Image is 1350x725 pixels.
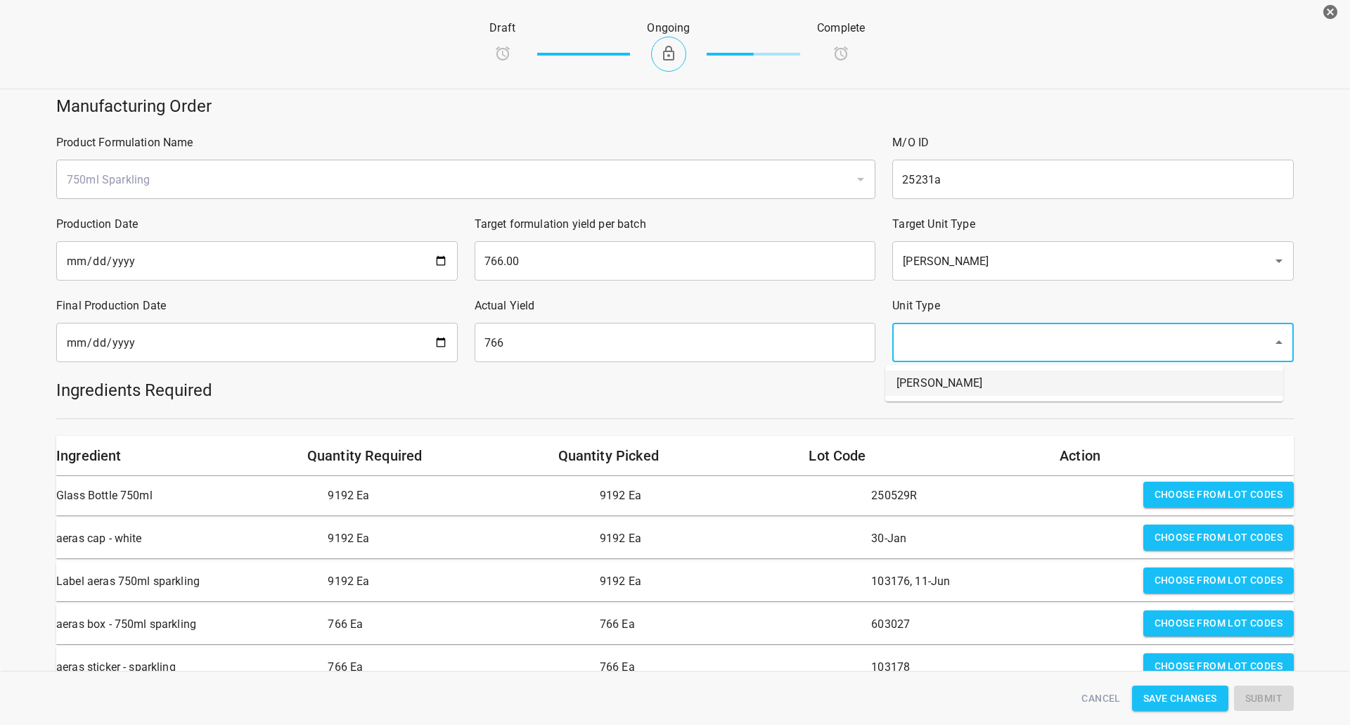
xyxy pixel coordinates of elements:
p: 9192 Ea [600,525,860,553]
h6: Quantity Picked [558,444,792,467]
p: Target formulation yield per batch [475,216,876,233]
p: 9192 Ea [328,525,588,553]
p: Draft [485,20,520,37]
p: Label aeras 750ml sparkling [56,567,316,596]
button: Open [1269,251,1289,271]
span: Choose from lot codes [1155,615,1282,632]
p: 250529R [871,482,1131,510]
p: 9192 Ea [600,567,860,596]
p: Unit Type [892,297,1294,314]
button: Cancel [1076,686,1126,712]
p: Product Formulation Name [56,134,875,151]
p: Actual Yield [475,297,876,314]
p: aeras box - 750ml sparkling [56,610,316,639]
span: Choose from lot codes [1155,657,1282,675]
h5: Ingredients Required [56,379,1294,402]
p: 9192 Ea [328,482,588,510]
p: 766 Ea [600,653,860,681]
span: Save Changes [1143,690,1217,707]
button: Choose from lot codes [1143,653,1294,679]
h6: Lot Code [809,444,1043,467]
span: Choose from lot codes [1155,529,1282,546]
p: 766 Ea [600,610,860,639]
p: aeras cap - white [56,525,316,553]
li: [PERSON_NAME] [885,371,1283,396]
h6: Action [1060,444,1294,467]
p: Complete [817,20,865,37]
p: Production Date [56,216,458,233]
button: Choose from lot codes [1143,610,1294,636]
p: 30-Jan [871,525,1131,553]
p: Final Production Date [56,297,458,314]
p: 9192 Ea [328,567,588,596]
button: Choose from lot codes [1143,567,1294,594]
h5: Manufacturing Order [56,95,1294,117]
span: Choose from lot codes [1155,486,1282,503]
p: Target Unit Type [892,216,1294,233]
h6: Quantity Required [307,444,541,467]
p: 103176, 11-Jun [871,567,1131,596]
p: M/O ID [892,134,1294,151]
button: Choose from lot codes [1143,482,1294,508]
button: Choose from lot codes [1143,525,1294,551]
button: Close [1269,333,1289,352]
p: 9192 Ea [600,482,860,510]
h6: Ingredient [56,444,290,467]
p: 603027 [871,610,1131,639]
p: 103178 [871,653,1131,681]
p: Ongoing [647,20,690,37]
p: 766 Ea [328,610,588,639]
button: Save Changes [1132,686,1228,712]
p: Glass Bottle 750ml [56,482,316,510]
p: aeras sticker - sparkling [56,653,316,681]
span: Choose from lot codes [1155,572,1282,589]
span: Cancel [1081,690,1120,707]
p: 766 Ea [328,653,588,681]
